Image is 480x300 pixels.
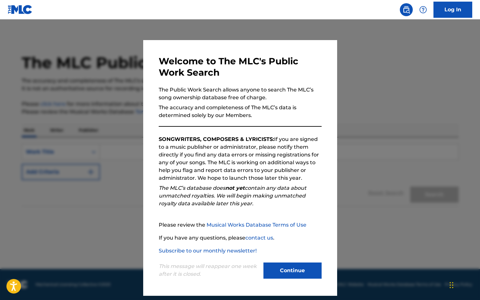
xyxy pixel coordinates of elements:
p: The Public Work Search allows anyone to search The MLC’s song ownership database free of charge. [159,86,322,102]
button: Continue [263,262,322,279]
p: Please review the [159,221,322,229]
p: This message will reappear one week after it is closed. [159,262,260,278]
strong: SONGWRITERS, COMPOSERS & LYRICISTS: [159,136,274,142]
a: Subscribe to our monthly newsletter! [159,248,257,254]
div: Help [417,3,430,16]
em: The MLC’s database does contain any data about unmatched royalties. We will begin making unmatche... [159,185,306,207]
a: contact us [245,235,273,241]
p: If you are signed to a music publisher or administrator, please notify them directly if you find ... [159,135,322,182]
a: Public Search [400,3,413,16]
strong: not yet [225,185,245,191]
a: Log In [433,2,472,18]
iframe: Chat Widget [448,269,480,300]
div: Drag [450,275,453,295]
img: MLC Logo [8,5,33,14]
p: The accuracy and completeness of The MLC’s data is determined solely by our Members. [159,104,322,119]
a: Musical Works Database Terms of Use [207,222,306,228]
h3: Welcome to The MLC's Public Work Search [159,56,322,78]
img: help [419,6,427,14]
p: If you have any questions, please . [159,234,322,242]
img: search [402,6,410,14]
